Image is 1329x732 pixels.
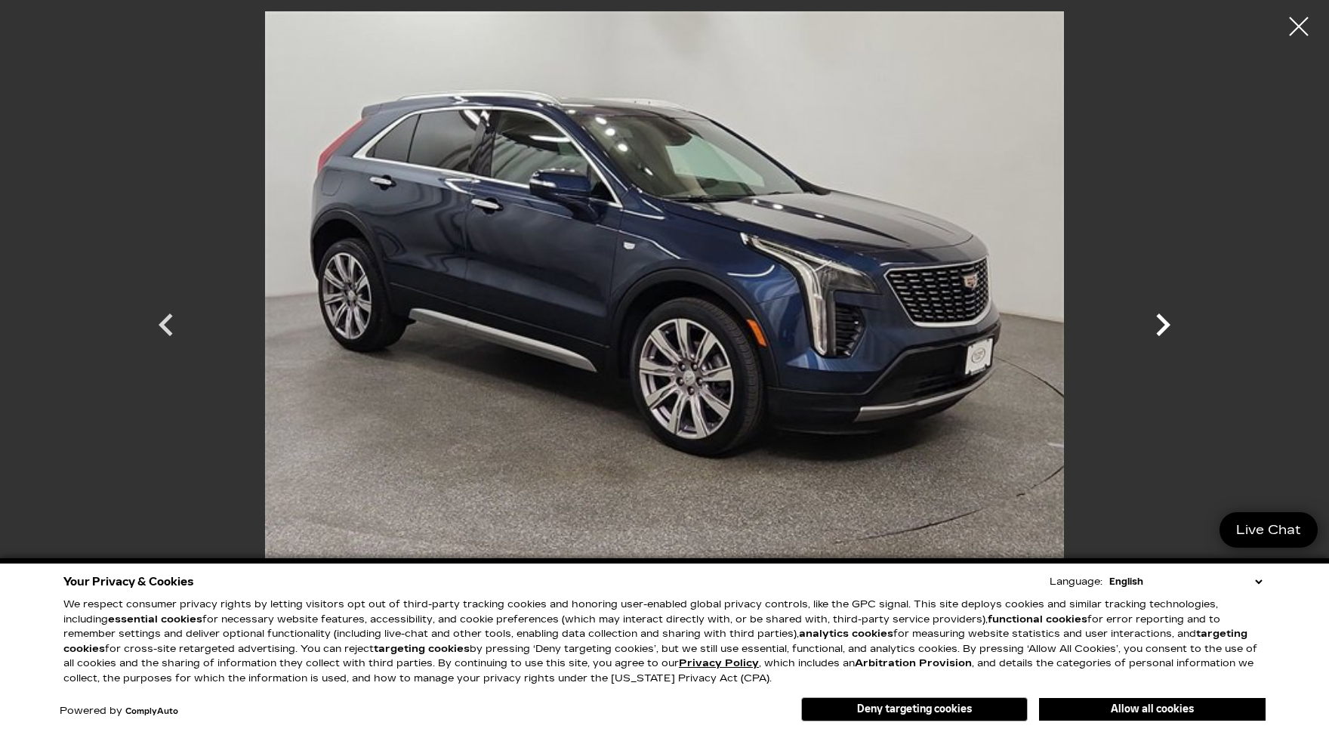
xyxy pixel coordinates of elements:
strong: analytics cookies [799,628,893,640]
span: Your Privacy & Cookies [63,571,194,592]
div: Previous [143,295,189,363]
select: Language Select [1105,574,1266,589]
img: Used 2021 Twilight Blue Metallic Cadillac Premium Luxury image 14 [211,11,1118,611]
div: Next [1140,295,1186,363]
strong: targeting cookies [63,628,1247,655]
span: Live Chat [1229,521,1309,539]
strong: Arbitration Provision [855,657,972,669]
button: Allow all cookies [1039,698,1266,721]
button: Deny targeting cookies [801,697,1028,721]
u: Privacy Policy [679,657,759,669]
div: Language: [1050,577,1102,587]
p: We respect consumer privacy rights by letting visitors opt out of third-party tracking cookies an... [63,598,1266,686]
a: ComplyAuto [125,707,178,716]
a: Live Chat [1220,512,1318,548]
strong: functional cookies [988,613,1087,625]
strong: essential cookies [108,613,202,625]
div: Powered by [60,706,178,716]
strong: targeting cookies [374,643,470,655]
